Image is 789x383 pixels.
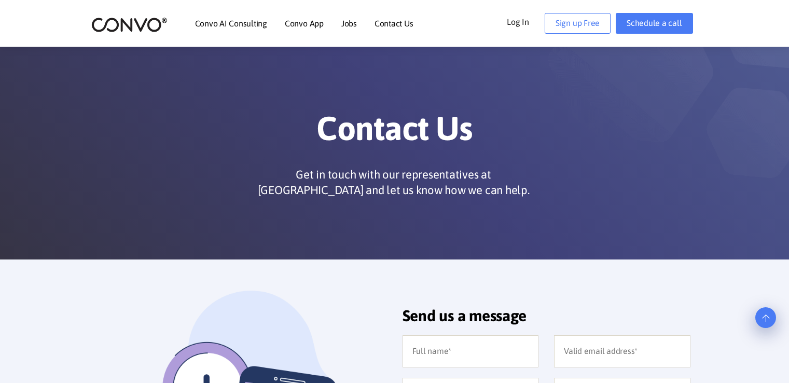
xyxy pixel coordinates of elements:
h1: Contact Us [107,108,683,156]
input: Valid email address* [554,335,690,367]
h2: Send us a message [403,306,690,333]
a: Convo AI Consulting [195,19,267,28]
a: Schedule a call [616,13,693,34]
input: Full name* [403,335,539,367]
p: Get in touch with our representatives at [GEOGRAPHIC_DATA] and let us know how we can help. [254,167,534,198]
a: Sign up Free [545,13,611,34]
img: logo_2.png [91,17,168,33]
a: Log In [507,13,545,30]
a: Contact Us [375,19,413,28]
a: Convo App [285,19,324,28]
a: Jobs [341,19,357,28]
